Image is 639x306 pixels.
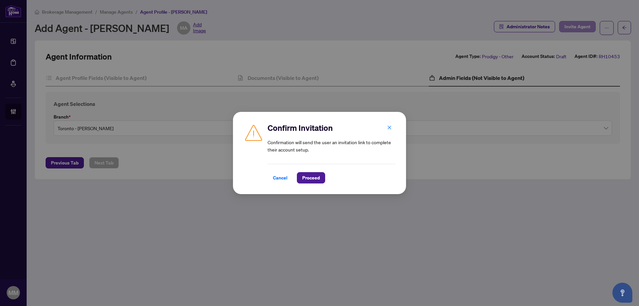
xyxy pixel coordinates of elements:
[302,172,320,183] span: Proceed
[612,283,632,303] button: Open asap
[387,125,392,130] span: close
[297,172,325,183] button: Proceed
[268,123,395,133] h2: Confirm Invitation
[268,172,293,183] button: Cancel
[268,139,395,153] article: Confirmation will send the user an invitation link to complete their account setup.
[244,123,264,143] img: Caution Icon
[273,172,288,183] span: Cancel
